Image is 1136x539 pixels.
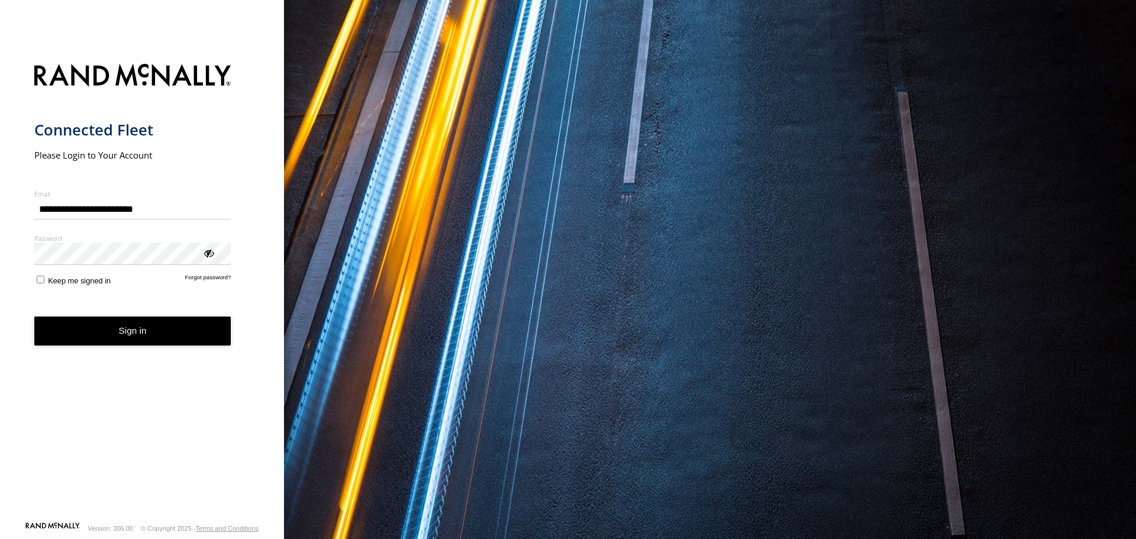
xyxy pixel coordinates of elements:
span: Keep me signed in [48,276,111,285]
label: Email [34,189,231,198]
img: Rand McNally [34,62,231,92]
input: Keep me signed in [37,276,44,283]
h2: Please Login to Your Account [34,149,231,161]
a: Visit our Website [25,522,80,534]
h1: Connected Fleet [34,120,231,140]
div: ViewPassword [202,247,214,259]
form: main [34,57,250,521]
label: Password [34,234,231,243]
a: Terms and Conditions [196,525,259,532]
a: Forgot password? [185,274,231,285]
div: Version: 306.00 [88,525,133,532]
button: Sign in [34,317,231,346]
div: © Copyright 2025 - [141,525,259,532]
